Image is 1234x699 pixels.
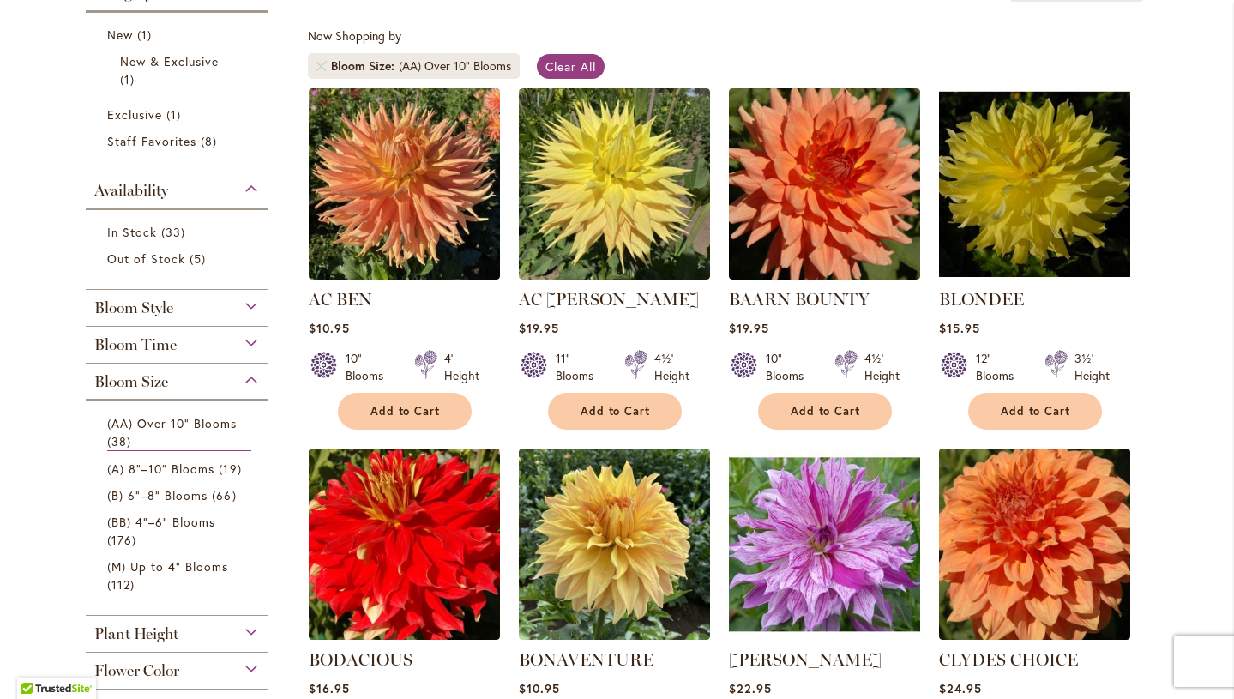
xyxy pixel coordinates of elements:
img: Brandon Michael [729,449,920,640]
span: Bloom Style [94,298,173,317]
span: Plant Height [94,624,178,643]
a: (AA) Over 10" Blooms 38 [107,414,252,451]
img: Blondee [939,88,1130,280]
span: Add to Cart [791,404,861,419]
a: (A) 8"–10" Blooms 19 [107,460,252,478]
a: (M) Up to 4" Blooms 112 [107,557,252,594]
span: Out of Stock [107,250,186,267]
span: Add to Cart [370,404,441,419]
img: Baarn Bounty [729,88,920,280]
img: AC BEN [309,88,500,280]
button: Add to Cart [968,393,1102,430]
span: $16.95 [309,680,350,696]
div: 11" Blooms [556,350,604,384]
span: $19.95 [519,320,559,336]
a: AC BEN [309,289,372,310]
span: 1 [120,70,139,88]
span: Add to Cart [581,404,651,419]
span: Now Shopping by [308,27,401,44]
span: Bloom Size [331,57,399,75]
button: Add to Cart [758,393,892,430]
span: $15.95 [939,320,980,336]
span: 66 [212,486,240,504]
span: 1 [166,105,185,124]
div: 4½' Height [864,350,900,384]
span: Add to Cart [1001,404,1071,419]
span: (A) 8"–10" Blooms [107,461,215,477]
span: New & Exclusive [120,53,220,69]
span: Exclusive [107,106,162,123]
div: 4' Height [444,350,479,384]
img: BODACIOUS [309,449,500,640]
div: 3½' Height [1074,350,1110,384]
span: In Stock [107,224,157,240]
a: New &amp; Exclusive [120,52,239,88]
span: Availability [94,181,168,200]
span: (AA) Over 10" Blooms [107,415,238,431]
a: Clyde's Choice [939,627,1130,643]
a: Clear All [537,54,605,79]
img: AC Jeri [519,88,710,280]
div: (AA) Over 10" Blooms [399,57,511,75]
span: $19.95 [729,320,769,336]
span: (M) Up to 4" Blooms [107,558,229,575]
span: Bloom Time [94,335,177,354]
a: Out of Stock 5 [107,250,252,268]
span: 5 [190,250,210,268]
a: BLONDEE [939,289,1024,310]
div: 10" Blooms [766,350,814,384]
a: BODACIOUS [309,649,412,670]
span: $10.95 [309,320,350,336]
div: 4½' Height [654,350,689,384]
div: 10" Blooms [346,350,394,384]
a: Remove Bloom Size (AA) Over 10" Blooms [316,61,327,71]
span: 176 [107,531,141,549]
button: Add to Cart [338,393,472,430]
span: New [107,27,133,43]
a: AC [PERSON_NAME] [519,289,699,310]
span: Clear All [545,58,596,75]
a: Brandon Michael [729,627,920,643]
span: $24.95 [939,680,982,696]
a: [PERSON_NAME] [729,649,882,670]
img: Clyde's Choice [939,449,1130,640]
span: 8 [201,132,221,150]
span: Bloom Size [94,372,168,391]
a: CLYDES CHOICE [939,649,1078,670]
span: 1 [137,26,156,44]
span: Staff Favorites [107,133,197,149]
a: BODACIOUS [309,627,500,643]
a: AC BEN [309,267,500,283]
iframe: Launch Accessibility Center [13,638,61,686]
a: Bonaventure [519,627,710,643]
span: 19 [219,460,245,478]
span: $22.95 [729,680,772,696]
a: Staff Favorites [107,132,252,150]
img: Bonaventure [519,449,710,640]
span: $10.95 [519,680,560,696]
a: Exclusive [107,105,252,124]
span: 112 [107,575,139,594]
a: New [107,26,252,44]
button: Add to Cart [548,393,682,430]
span: (B) 6"–8" Blooms [107,487,208,503]
a: In Stock 33 [107,223,252,241]
a: Blondee [939,267,1130,283]
span: (BB) 4"–6" Blooms [107,514,216,530]
span: Flower Color [94,661,179,680]
a: BAARN BOUNTY [729,289,870,310]
a: (B) 6"–8" Blooms 66 [107,486,252,504]
a: AC Jeri [519,267,710,283]
a: (BB) 4"–6" Blooms 176 [107,513,252,549]
span: 38 [107,432,135,450]
a: Baarn Bounty [729,267,920,283]
a: BONAVENTURE [519,649,653,670]
div: 12" Blooms [976,350,1024,384]
span: 33 [161,223,190,241]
